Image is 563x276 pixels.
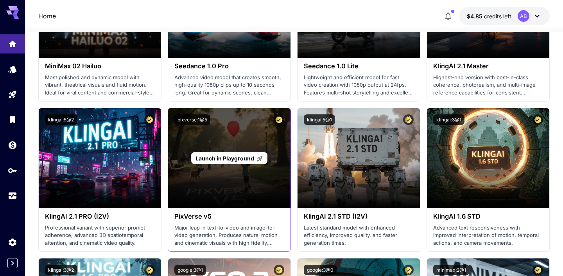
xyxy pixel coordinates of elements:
[8,64,17,74] div: Models
[174,213,284,220] h3: PixVerse v5
[484,13,511,20] span: credits left
[7,258,18,268] button: Expand sidebar
[8,37,17,46] div: Home
[38,11,56,21] nav: breadcrumb
[433,265,469,275] button: minimax:2@1
[403,114,414,125] button: Certified Model – Vetted for best performance and includes a commercial license.
[8,140,17,150] div: Wallet
[467,12,511,20] div: $4.84755
[174,114,210,125] button: pixverse:1@5
[45,62,155,70] h3: MiniMax 02 Hailuo
[45,265,77,275] button: klingai:3@2
[467,13,484,20] span: $4.85
[533,114,543,125] button: Certified Model – Vetted for best performance and includes a commercial license.
[274,114,284,125] button: Certified Model – Vetted for best performance and includes a commercial license.
[174,62,284,70] h3: Seedance 1.0 Pro
[433,114,464,125] button: klingai:3@1
[459,7,550,25] button: $4.84755AB
[39,108,161,208] img: alt
[304,74,414,97] p: Lightweight and efficient model for fast video creation with 1080p output at 24fps. Features mult...
[533,265,543,275] button: Certified Model – Vetted for best performance and includes a commercial license.
[8,90,17,100] div: Playground
[433,213,543,220] h3: KlingAI 1.6 STD
[144,114,155,125] button: Certified Model – Vetted for best performance and includes a commercial license.
[304,213,414,220] h3: KlingAI 2.1 STD (I2V)
[427,108,549,208] img: alt
[174,74,284,97] p: Advanced video model that creates smooth, high-quality 1080p clips up to 10 seconds long. Great f...
[433,74,543,97] p: Highest-end version with best-in-class coherence, photorealism, and multi-image reference capabil...
[8,166,17,175] div: API Keys
[38,11,56,21] a: Home
[8,115,17,125] div: Library
[45,224,155,247] p: Professional variant with superior prompt adherence, advanced 3D spatiotemporal attention, and ci...
[433,62,543,70] h3: KlingAI 2.1 Master
[191,152,267,164] a: Launch in Playground
[8,237,17,247] div: Settings
[8,191,17,201] div: Usage
[144,265,155,275] button: Certified Model – Vetted for best performance and includes a commercial license.
[45,114,77,125] button: klingai:5@2
[403,265,414,275] button: Certified Model – Vetted for best performance and includes a commercial license.
[174,224,284,247] p: Major leap in text-to-video and image-to-video generation. Produces natural motion and cinematic ...
[298,108,420,208] img: alt
[195,155,254,162] span: Launch in Playground
[304,62,414,70] h3: Seedance 1.0 Lite
[45,213,155,220] h3: KlingAI 2.1 PRO (I2V)
[433,224,543,247] p: Advanced text responsiveness with improved interpretation of motion, temporal actions, and camera...
[274,265,284,275] button: Certified Model – Vetted for best performance and includes a commercial license.
[304,265,337,275] button: google:3@0
[304,114,335,125] button: klingai:5@1
[45,74,155,97] p: Most polished and dynamic model with vibrant, theatrical visuals and fluid motion. Ideal for vira...
[304,224,414,247] p: Latest standard model with enhanced efficiency, improved quality, and faster generation times.
[174,265,206,275] button: google:3@1
[518,10,529,22] div: AB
